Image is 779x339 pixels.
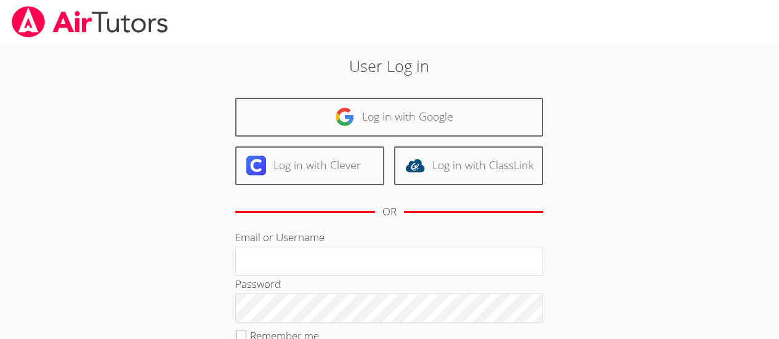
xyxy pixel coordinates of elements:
[179,54,600,78] h2: User Log in
[235,277,281,291] label: Password
[394,146,543,185] a: Log in with ClassLink
[246,156,266,175] img: clever-logo-6eab21bc6e7a338710f1a6ff85c0baf02591cd810cc4098c63d3a4b26e2feb20.svg
[382,203,397,221] div: OR
[235,98,543,137] a: Log in with Google
[10,6,169,38] img: airtutors_banner-c4298cdbf04f3fff15de1276eac7730deb9818008684d7c2e4769d2f7ddbe033.png
[235,230,325,244] label: Email or Username
[235,146,384,185] a: Log in with Clever
[405,156,425,175] img: classlink-logo-d6bb404cc1216ec64c9a2012d9dc4662098be43eaf13dc465df04b49fa7ab582.svg
[335,107,355,127] img: google-logo-50288ca7cdecda66e5e0955fdab243c47b7ad437acaf1139b6f446037453330a.svg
